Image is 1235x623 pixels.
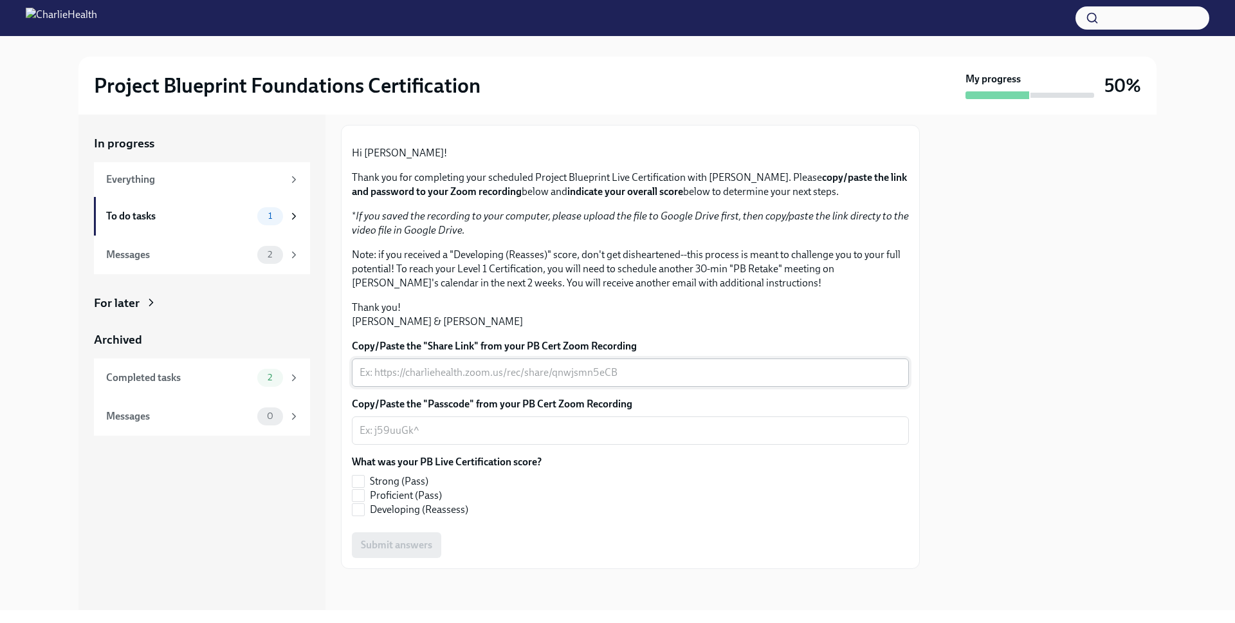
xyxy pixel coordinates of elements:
[94,162,310,197] a: Everything
[94,331,310,348] a: Archived
[567,185,683,198] strong: indicate your overall score
[94,295,140,311] div: For later
[352,301,909,329] p: Thank you! [PERSON_NAME] & [PERSON_NAME]
[260,373,280,382] span: 2
[106,371,252,385] div: Completed tasks
[259,411,281,421] span: 0
[352,171,909,199] p: Thank you for completing your scheduled Project Blueprint Live Certification with [PERSON_NAME]. ...
[370,503,468,517] span: Developing (Reassess)
[26,8,97,28] img: CharlieHealth
[106,172,283,187] div: Everything
[352,339,909,353] label: Copy/Paste the "Share Link" from your PB Cert Zoom Recording
[1104,74,1141,97] h3: 50%
[352,146,909,160] p: Hi [PERSON_NAME]!
[352,248,909,290] p: Note: if you received a "Developing (Reasses)" score, don't get disheartened--this process is mea...
[352,210,909,236] em: If you saved the recording to your computer, please upload the file to Google Drive first, then c...
[106,409,252,423] div: Messages
[106,248,252,262] div: Messages
[106,209,252,223] div: To do tasks
[94,358,310,397] a: Completed tasks2
[260,250,280,259] span: 2
[94,397,310,436] a: Messages0
[370,474,428,488] span: Strong (Pass)
[94,197,310,236] a: To do tasks1
[94,236,310,274] a: Messages2
[965,72,1021,86] strong: My progress
[370,488,442,503] span: Proficient (Pass)
[352,455,542,469] label: What was your PB Live Certification score?
[94,135,310,152] a: In progress
[352,397,909,411] label: Copy/Paste the "Passcode" from your PB Cert Zoom Recording
[94,73,480,98] h2: Project Blueprint Foundations Certification
[261,211,280,221] span: 1
[94,295,310,311] a: For later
